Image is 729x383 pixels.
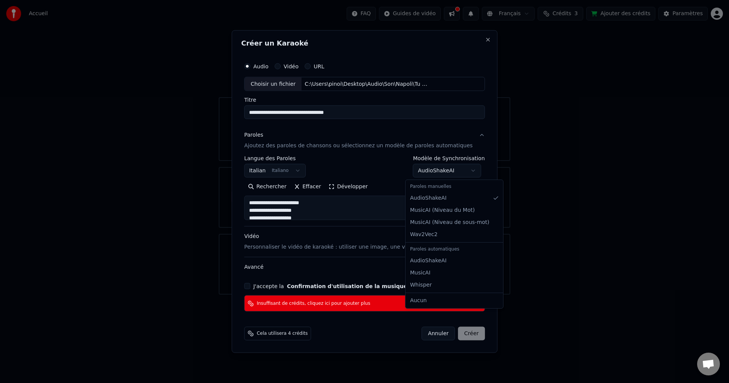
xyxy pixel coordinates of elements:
div: Paroles automatiques [407,244,502,255]
span: Whisper [410,281,432,289]
span: AudioShakeAI [410,194,447,202]
span: AudioShakeAI [410,257,447,265]
span: Wav2Vec2 [410,231,437,238]
span: MusicAI ( Niveau du Mot ) [410,206,475,214]
span: MusicAI ( Niveau de sous-mot ) [410,219,489,226]
div: Paroles manuelles [407,181,502,192]
span: MusicAI [410,269,431,277]
span: Aucun [410,297,427,304]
